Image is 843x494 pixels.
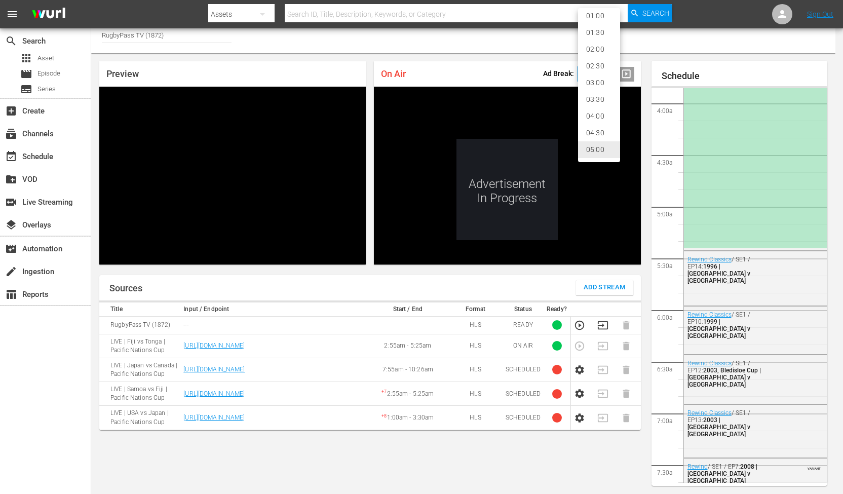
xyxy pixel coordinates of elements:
li: 03:00 [578,74,620,91]
li: 03:30 [578,91,620,108]
li: 02:30 [578,58,620,74]
li: 04:30 [578,125,620,141]
li: 01:00 [578,8,620,24]
li: 01:30 [578,24,620,41]
li: 02:00 [578,41,620,58]
li: 05:00 [578,141,620,158]
li: 04:00 [578,108,620,125]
